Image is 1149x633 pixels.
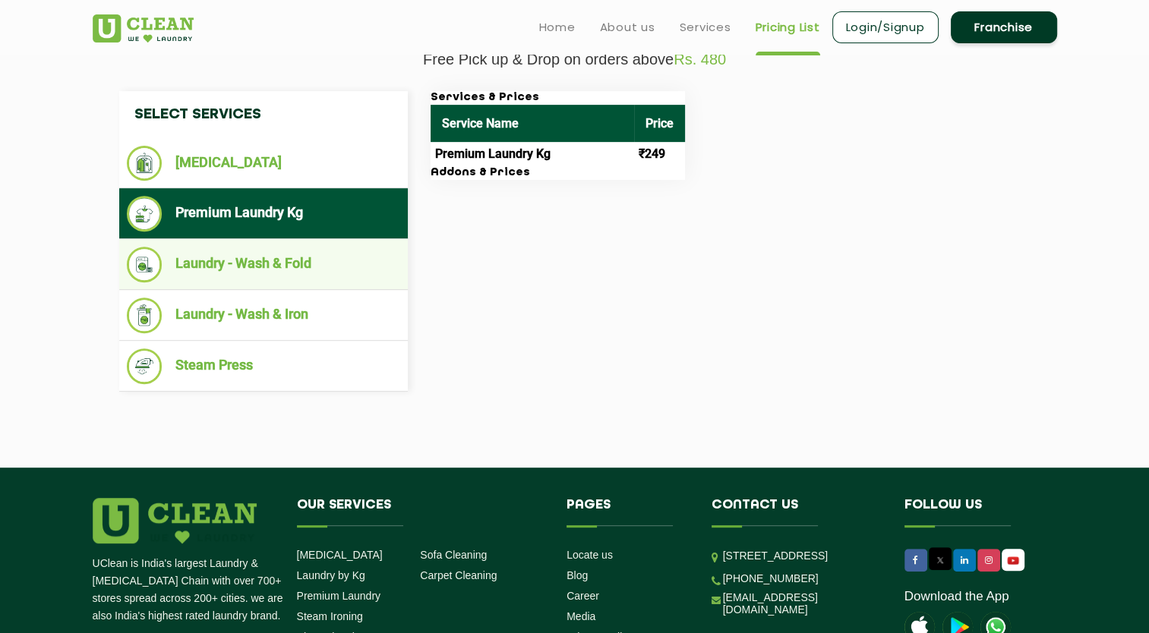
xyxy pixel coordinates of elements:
[904,498,1038,527] h4: Follow us
[951,11,1057,43] a: Franchise
[127,146,163,181] img: Dry Cleaning
[297,569,365,581] a: Laundry by Kg
[127,247,400,282] li: Laundry - Wash & Fold
[127,298,400,333] li: Laundry - Wash & Iron
[674,51,726,68] span: Rs. 480
[119,91,408,138] h4: Select Services
[634,142,685,166] td: ₹249
[756,18,820,36] a: Pricing List
[634,105,685,142] th: Price
[127,196,400,231] li: Premium Laundry Kg
[127,348,400,384] li: Steam Press
[712,498,882,527] h4: Contact us
[431,142,634,166] td: Premium Laundry Kg
[420,549,487,561] a: Sofa Cleaning
[127,146,400,181] li: [MEDICAL_DATA]
[600,18,655,36] a: About us
[93,498,257,543] img: logo.png
[431,105,634,142] th: Service Name
[567,549,613,561] a: Locate us
[297,590,381,602] a: Premium Laundry
[1003,553,1023,568] img: UClean Laundry and Dry Cleaning
[904,589,1009,604] a: Download the App
[431,91,685,105] h3: Services & Prices
[567,498,689,527] h4: Pages
[93,555,286,625] p: UClean is India's largest Laundry & [MEDICAL_DATA] Chain with over 700+ stores spread across 200+...
[297,610,363,622] a: Steam Ironing
[539,18,576,36] a: Home
[127,298,163,333] img: Laundry - Wash & Iron
[297,498,545,527] h4: Our Services
[127,247,163,282] img: Laundry - Wash & Fold
[723,572,819,584] a: [PHONE_NUMBER]
[567,569,588,581] a: Blog
[297,549,383,561] a: [MEDICAL_DATA]
[832,11,939,43] a: Login/Signup
[567,610,595,622] a: Media
[127,196,163,231] img: Premium Laundry Kg
[93,14,194,43] img: UClean Laundry and Dry Cleaning
[723,547,882,565] p: [STREET_ADDRESS]
[680,18,731,36] a: Services
[127,348,163,384] img: Steam Press
[723,591,882,616] a: [EMAIL_ADDRESS][DOMAIN_NAME]
[567,590,599,602] a: Career
[93,51,1057,68] p: Free Pick up & Drop on orders above
[420,569,497,581] a: Carpet Cleaning
[431,166,685,180] h3: Addons & Prices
